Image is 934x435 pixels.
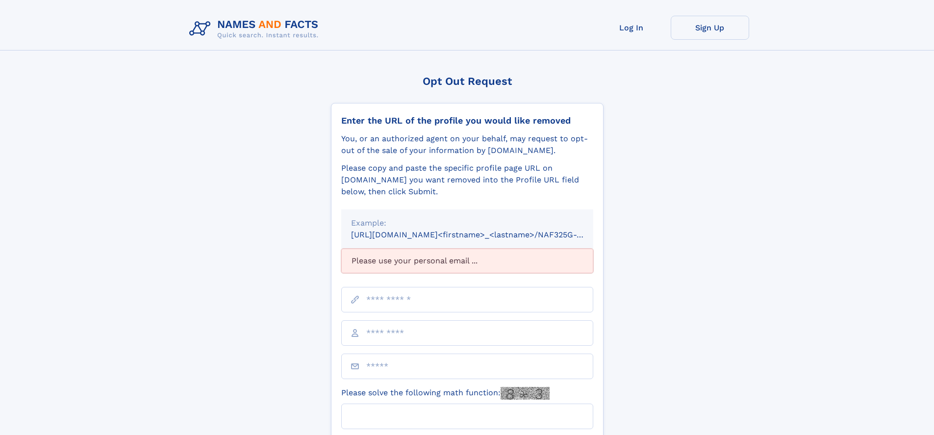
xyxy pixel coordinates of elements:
a: Sign Up [671,16,749,40]
a: Log In [592,16,671,40]
small: [URL][DOMAIN_NAME]<firstname>_<lastname>/NAF325G-xxxxxxxx [351,230,612,239]
img: Logo Names and Facts [185,16,327,42]
label: Please solve the following math function: [341,387,550,400]
div: Please copy and paste the specific profile page URL on [DOMAIN_NAME] you want removed into the Pr... [341,162,593,198]
div: Example: [351,217,583,229]
div: You, or an authorized agent on your behalf, may request to opt-out of the sale of your informatio... [341,133,593,156]
div: Please use your personal email ... [341,249,593,273]
div: Opt Out Request [331,75,604,87]
div: Enter the URL of the profile you would like removed [341,115,593,126]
